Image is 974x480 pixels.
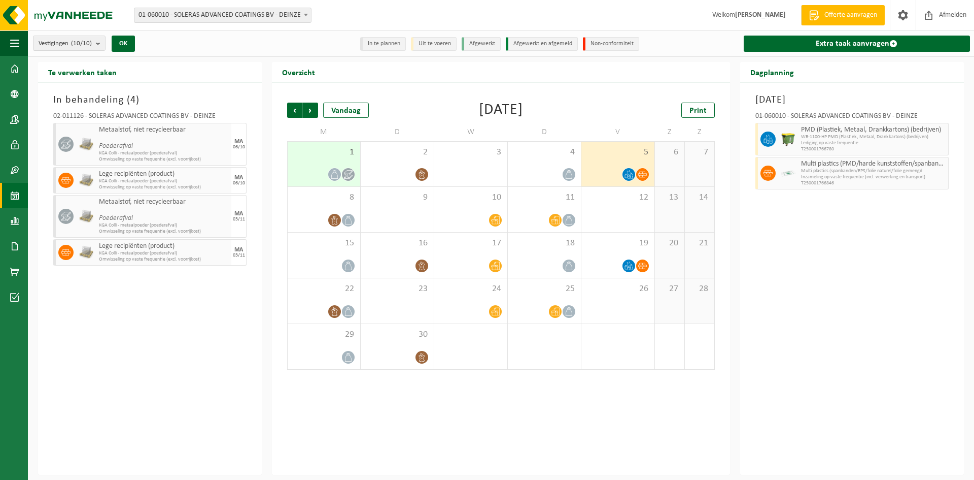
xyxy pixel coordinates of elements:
[233,253,245,258] div: 03/11
[781,132,796,147] img: WB-1100-HPE-GN-50
[134,8,311,23] span: 01-060010 - SOLERAS ADVANCED COATINGS BV - DEINZE
[99,222,229,229] span: KGA Colli - metaalpoeder (poederafval)
[71,40,92,47] count: (10/10)
[462,37,501,51] li: Afgewerkt
[660,238,679,249] span: 20
[366,283,429,295] span: 23
[99,178,229,184] span: KGA Colli - metaalpoeder (poederafval)
[513,238,576,249] span: 18
[479,103,523,118] div: [DATE]
[801,5,885,25] a: Offerte aanvragen
[735,11,786,19] strong: [PERSON_NAME]
[506,37,578,51] li: Afgewerkt en afgemeld
[439,147,502,158] span: 3
[366,329,429,340] span: 30
[801,160,946,168] span: Multi plastics (PMD/harde kunststoffen/spanbanden/EPS/folie naturel/folie gemengd)
[801,174,946,180] span: Inzameling op vaste frequentie (incl. verwerking en transport)
[801,146,946,152] span: T250001766780
[690,238,709,249] span: 21
[801,168,946,174] span: Multi plastics (spanbanden/EPS/folie naturel/folie gemengd
[99,170,229,178] span: Lege recipiënten (product)
[99,142,133,150] i: Poederafval
[79,173,94,188] img: PB-PA-0000-WDN-00-03
[293,192,355,203] span: 8
[366,192,429,203] span: 9
[99,198,229,206] span: Metaalstof, niet recycleerbaar
[801,126,946,134] span: PMD (Plastiek, Metaal, Drankkartons) (bedrijven)
[660,147,679,158] span: 6
[439,238,502,249] span: 17
[272,62,325,82] h2: Overzicht
[130,95,136,105] span: 4
[581,123,655,141] td: V
[366,238,429,249] span: 16
[33,36,106,51] button: Vestigingen(10/10)
[233,145,245,150] div: 06/10
[439,192,502,203] span: 10
[99,214,133,222] i: Poederafval
[740,62,804,82] h2: Dagplanning
[134,8,311,22] span: 01-060010 - SOLERAS ADVANCED COATINGS BV - DEINZE
[99,250,229,257] span: KGA Colli - metaalpoeder (poederafval)
[586,283,649,295] span: 26
[53,113,247,123] div: 02-011126 - SOLERAS ADVANCED COATINGS BV - DEINZE
[360,37,406,51] li: In te plannen
[233,181,245,186] div: 06/10
[513,192,576,203] span: 11
[79,137,94,152] img: LP-PA-00000-WDN-11
[801,180,946,186] span: T250001766846
[99,150,229,156] span: KGA Colli - metaalpoeder (poederafval)
[287,103,302,118] span: Vorige
[655,123,685,141] td: Z
[234,139,243,145] div: MA
[755,92,949,108] h3: [DATE]
[293,147,355,158] span: 1
[233,217,245,222] div: 03/11
[660,192,679,203] span: 13
[513,283,576,295] span: 25
[234,211,243,217] div: MA
[287,123,361,141] td: M
[99,156,229,163] span: Omwisseling op vaste frequentie (excl. voorrijkost)
[801,140,946,146] span: Lediging op vaste frequentie
[79,209,94,224] img: LP-PA-00000-WDN-11
[323,103,369,118] div: Vandaag
[79,245,94,260] img: PB-PA-0000-WDN-00-03
[293,238,355,249] span: 15
[681,103,715,118] a: Print
[293,329,355,340] span: 29
[513,147,576,158] span: 4
[781,166,796,181] img: LP-SK-00500-LPE-16
[689,107,707,115] span: Print
[303,103,318,118] span: Volgende
[660,283,679,295] span: 27
[586,147,649,158] span: 5
[801,134,946,140] span: WB-1100-HP PMD (Plastiek, Metaal, Drankkartons) (bedrijven)
[690,147,709,158] span: 7
[293,283,355,295] span: 22
[439,283,502,295] span: 24
[586,238,649,249] span: 19
[361,123,434,141] td: D
[99,229,229,235] span: Omwisseling op vaste frequentie (excl. voorrijkost)
[411,37,457,51] li: Uit te voeren
[234,247,243,253] div: MA
[822,10,880,20] span: Offerte aanvragen
[112,36,135,52] button: OK
[744,36,970,52] a: Extra taak aanvragen
[586,192,649,203] span: 12
[690,283,709,295] span: 28
[99,242,229,250] span: Lege recipiënten (product)
[99,257,229,263] span: Omwisseling op vaste frequentie (excl. voorrijkost)
[53,92,247,108] h3: In behandeling ( )
[38,62,127,82] h2: Te verwerken taken
[434,123,508,141] td: W
[508,123,581,141] td: D
[583,37,639,51] li: Non-conformiteit
[690,192,709,203] span: 14
[366,147,429,158] span: 2
[234,175,243,181] div: MA
[685,123,715,141] td: Z
[755,113,949,123] div: 01-060010 - SOLERAS ADVANCED COATINGS BV - DEINZE
[99,184,229,190] span: Omwisseling op vaste frequentie (excl. voorrijkost)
